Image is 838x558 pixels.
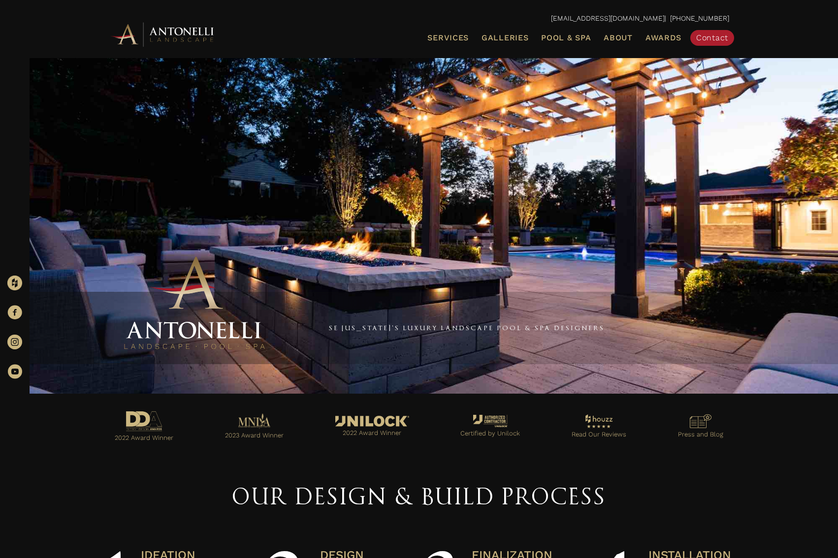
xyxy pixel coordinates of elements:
a: [EMAIL_ADDRESS][DOMAIN_NAME] [551,14,665,22]
a: Go to https://www.houzz.com/professionals/landscape-architects-and-landscape-designers/antonelli-... [556,412,643,443]
a: SE [US_STATE]'s Luxury Landscape Pool & Spa Designers [329,324,605,332]
img: Antonelli Horizontal Logo [109,21,217,48]
span: Our Design & Build Process [232,483,606,510]
a: Go to https://antonellilandscape.com/pool-and-spa/dont-stop-believing/ [209,411,300,444]
span: Galleries [482,33,528,42]
a: Galleries [478,31,532,44]
img: Antonelli Stacked Logo [121,252,268,354]
a: Go to https://antonellilandscape.com/pool-and-spa/executive-sweet/ [99,408,190,446]
span: Contact [696,33,728,42]
img: Houzz [7,276,22,290]
span: Services [427,34,469,42]
span: About [604,34,633,42]
a: Services [423,31,473,44]
a: Go to https://antonellilandscape.com/unilock-authorized-contractor/ [445,412,536,442]
span: Awards [645,33,681,42]
a: Go to https://antonellilandscape.com/featured-projects/the-white-house/ [319,413,425,441]
a: Contact [690,30,734,46]
a: Pool & Spa [537,31,595,44]
a: Awards [642,31,685,44]
a: Go to https://antonellilandscape.com/press-media/ [662,412,739,443]
span: Pool & Spa [541,33,591,42]
a: About [600,31,637,44]
p: | [PHONE_NUMBER] [109,12,729,25]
